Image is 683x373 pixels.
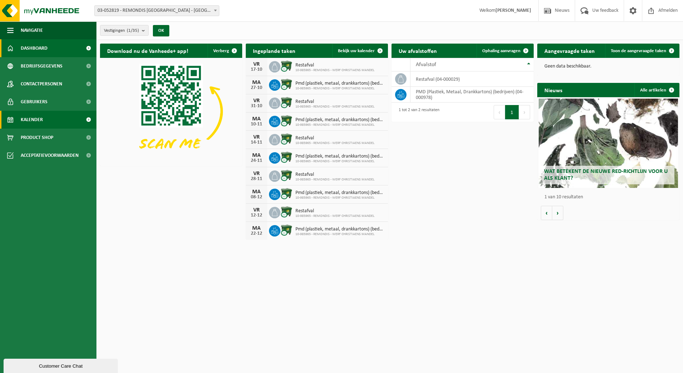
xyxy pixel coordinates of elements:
[94,5,219,16] span: 03-052819 - REMONDIS WEST-VLAANDEREN - OOSTENDE
[295,81,384,86] span: Pmd (plastiek, metaal, drankkartons) (bedrijven)
[280,224,293,236] img: WB-1100-CU
[295,214,374,218] span: 10-985965 - REMONDIS - WERF CHRISTIAENS MANDEL
[295,86,384,91] span: 10-985965 - REMONDIS - WERF CHRISTIAENS MANDEL
[249,98,264,104] div: VR
[295,135,374,141] span: Restafval
[539,99,678,188] a: Wat betekent de nieuwe RED-richtlijn voor u als klant?
[249,153,264,158] div: MA
[280,115,293,127] img: WB-1100-CU
[280,78,293,90] img: WB-1100-CU
[611,49,666,53] span: Toon de aangevraagde taken
[249,61,264,67] div: VR
[332,44,387,58] a: Bekijk uw kalender
[295,196,384,200] span: 10-985965 - REMONDIS - WERF CHRISTIAENS MANDEL
[416,62,436,68] span: Afvalstof
[21,129,53,146] span: Product Shop
[21,21,43,39] span: Navigatie
[95,6,219,16] span: 03-052819 - REMONDIS WEST-VLAANDEREN - OOSTENDE
[249,104,264,109] div: 31-10
[127,28,139,33] count: (1/35)
[495,8,531,13] strong: [PERSON_NAME]
[494,105,505,119] button: Previous
[295,68,374,73] span: 10-985965 - REMONDIS - WERF CHRISTIAENS MANDEL
[21,93,48,111] span: Gebruikers
[280,60,293,72] img: WB-1100-CU
[537,44,602,58] h2: Aangevraagde taken
[295,99,374,105] span: Restafval
[249,67,264,72] div: 17-10
[249,176,264,181] div: 28-11
[295,154,384,159] span: Pmd (plastiek, metaal, drankkartons) (bedrijven)
[295,172,374,178] span: Restafval
[100,44,195,58] h2: Download nu de Vanheede+ app!
[21,111,43,129] span: Kalender
[246,44,303,58] h2: Ingeplande taken
[208,44,241,58] button: Verberg
[249,140,264,145] div: 14-11
[477,44,533,58] a: Ophaling aanvragen
[280,151,293,163] img: WB-1100-CU
[544,195,676,200] p: 1 van 10 resultaten
[249,122,264,127] div: 10-11
[544,64,672,69] p: Geen data beschikbaar.
[21,57,63,75] span: Bedrijfsgegevens
[100,25,149,36] button: Vestigingen(1/35)
[482,49,520,53] span: Ophaling aanvragen
[541,206,552,220] button: Vorige
[410,87,534,103] td: PMD (Plastiek, Metaal, Drankkartons) (bedrijven) (04-000978)
[153,25,169,36] button: OK
[295,208,374,214] span: Restafval
[280,188,293,200] img: WB-1100-CU
[338,49,375,53] span: Bekijk uw kalender
[295,190,384,196] span: Pmd (plastiek, metaal, drankkartons) (bedrijven)
[249,213,264,218] div: 12-12
[392,44,444,58] h2: Uw afvalstoffen
[249,189,264,195] div: MA
[295,232,384,237] span: 10-985965 - REMONDIS - WERF CHRISTIAENS MANDEL
[544,169,668,181] span: Wat betekent de nieuwe RED-richtlijn voor u als klant?
[249,85,264,90] div: 27-10
[410,71,534,87] td: restafval (04-000029)
[104,25,139,36] span: Vestigingen
[280,133,293,145] img: WB-1100-CU
[295,105,374,109] span: 10-985965 - REMONDIS - WERF CHRISTIAENS MANDEL
[519,105,530,119] button: Next
[100,58,242,165] img: Download de VHEPlus App
[505,105,519,119] button: 1
[249,116,264,122] div: MA
[537,83,569,97] h2: Nieuws
[295,178,374,182] span: 10-985965 - REMONDIS - WERF CHRISTIAENS MANDEL
[295,123,384,127] span: 10-985965 - REMONDIS - WERF CHRISTIAENS MANDEL
[280,206,293,218] img: WB-1100-CU
[280,96,293,109] img: WB-1100-CU
[280,169,293,181] img: WB-1100-CU
[295,159,384,164] span: 10-985965 - REMONDIS - WERF CHRISTIAENS MANDEL
[295,141,374,145] span: 10-985965 - REMONDIS - WERF CHRISTIAENS MANDEL
[249,171,264,176] div: VR
[249,134,264,140] div: VR
[21,39,48,57] span: Dashboard
[21,146,79,164] span: Acceptatievoorwaarden
[249,207,264,213] div: VR
[295,227,384,232] span: Pmd (plastiek, metaal, drankkartons) (bedrijven)
[295,63,374,68] span: Restafval
[249,158,264,163] div: 24-11
[605,44,679,58] a: Toon de aangevraagde taken
[4,357,119,373] iframe: chat widget
[249,195,264,200] div: 08-12
[249,225,264,231] div: MA
[395,104,439,120] div: 1 tot 2 van 2 resultaten
[552,206,563,220] button: Volgende
[213,49,229,53] span: Verberg
[249,231,264,236] div: 22-12
[249,80,264,85] div: MA
[295,117,384,123] span: Pmd (plastiek, metaal, drankkartons) (bedrijven)
[634,83,679,97] a: Alle artikelen
[21,75,62,93] span: Contactpersonen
